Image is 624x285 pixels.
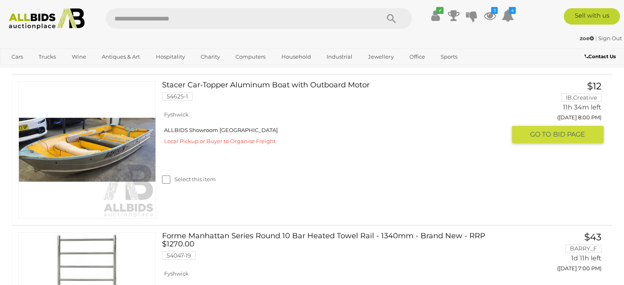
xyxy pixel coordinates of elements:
[580,35,594,41] strong: zoe
[276,50,316,64] a: Household
[587,80,601,92] span: $12
[598,35,622,41] a: Sign Out
[6,50,28,64] a: Cars
[363,50,399,64] a: Jewellery
[5,8,89,30] img: Allbids.com.au
[518,232,604,276] a: $43 BARRY_F 1d 11h left ([DATE] 7:00 PM)
[491,7,498,14] i: 3
[585,53,616,59] b: Contact Us
[162,176,216,183] label: Select this item
[168,232,505,266] a: Forme Manhattan Series Round 10 Bar Heated Towel Rail - 1340mm - Brand New - RRP $1270.00 54047-19
[404,50,430,64] a: Office
[530,130,553,139] span: GO TO
[230,50,271,64] a: Computers
[151,50,190,64] a: Hospitality
[580,35,595,41] a: zoe
[512,126,604,143] button: GO TOBID PAGE
[429,8,441,23] a: ✔
[435,50,463,64] a: Sports
[96,50,145,64] a: Antiques & Art
[564,8,620,25] a: Sell with us
[595,35,597,41] span: |
[436,7,443,14] i: ✔
[501,8,514,23] a: 4
[509,7,516,14] i: 4
[371,8,412,29] button: Search
[553,130,585,139] span: BID PAGE
[585,52,618,61] a: Contact Us
[321,50,358,64] a: Industrial
[168,81,505,107] a: Stacer Car-Topper Aluminum Boat with Outboard Motor 54625-1
[195,50,225,64] a: Charity
[33,50,61,64] a: Trucks
[483,8,496,23] a: 3
[66,50,91,64] a: Wine
[6,64,75,77] a: [GEOGRAPHIC_DATA]
[584,231,601,243] span: $43
[518,81,604,144] a: $12 IB.Creative 11h 34m left ([DATE] 8:00 PM) GO TOBID PAGE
